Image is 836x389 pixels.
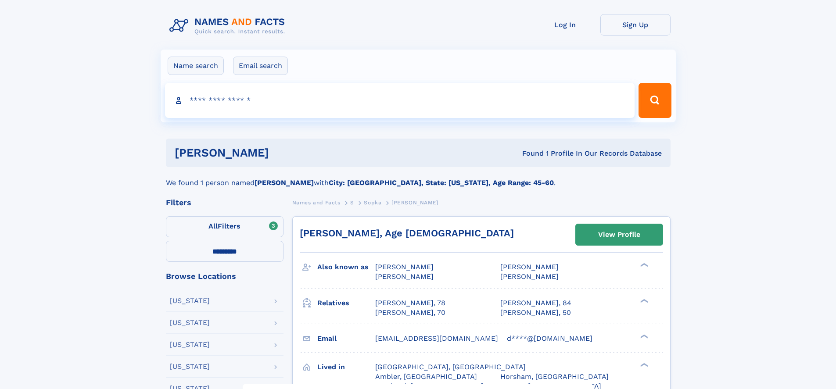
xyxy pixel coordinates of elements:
[500,263,559,271] span: [PERSON_NAME]
[375,272,434,281] span: [PERSON_NAME]
[375,334,498,343] span: [EMAIL_ADDRESS][DOMAIN_NAME]
[166,199,283,207] div: Filters
[638,362,649,368] div: ❯
[500,298,571,308] a: [PERSON_NAME], 84
[375,263,434,271] span: [PERSON_NAME]
[350,200,354,206] span: S
[530,14,600,36] a: Log In
[170,319,210,326] div: [US_STATE]
[317,296,375,310] h3: Relatives
[598,225,640,245] div: View Profile
[500,372,609,381] span: Horsham, [GEOGRAPHIC_DATA]
[168,57,224,75] label: Name search
[395,149,662,158] div: Found 1 Profile In Our Records Database
[375,372,477,381] span: Ambler, [GEOGRAPHIC_DATA]
[364,197,381,208] a: Sopka
[638,262,649,268] div: ❯
[166,216,283,237] label: Filters
[364,200,381,206] span: Sopka
[170,297,210,304] div: [US_STATE]
[500,308,571,318] a: [PERSON_NAME], 50
[639,83,671,118] button: Search Button
[255,178,314,187] b: [PERSON_NAME]
[166,167,671,188] div: We found 1 person named with .
[292,197,341,208] a: Names and Facts
[233,57,288,75] label: Email search
[329,178,554,187] b: City: [GEOGRAPHIC_DATA], State: [US_STATE], Age Range: 45-60
[317,360,375,375] h3: Lived in
[175,147,396,158] h1: [PERSON_NAME]
[166,14,292,38] img: Logo Names and Facts
[500,272,559,281] span: [PERSON_NAME]
[300,228,514,239] a: [PERSON_NAME], Age [DEMOGRAPHIC_DATA]
[350,197,354,208] a: S
[375,308,445,318] a: [PERSON_NAME], 70
[317,260,375,275] h3: Also known as
[170,341,210,348] div: [US_STATE]
[638,298,649,303] div: ❯
[600,14,671,36] a: Sign Up
[576,224,663,245] a: View Profile
[638,333,649,339] div: ❯
[317,331,375,346] h3: Email
[375,298,445,308] a: [PERSON_NAME], 78
[391,200,438,206] span: [PERSON_NAME]
[165,83,635,118] input: search input
[166,272,283,280] div: Browse Locations
[208,222,218,230] span: All
[170,363,210,370] div: [US_STATE]
[375,363,526,371] span: [GEOGRAPHIC_DATA], [GEOGRAPHIC_DATA]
